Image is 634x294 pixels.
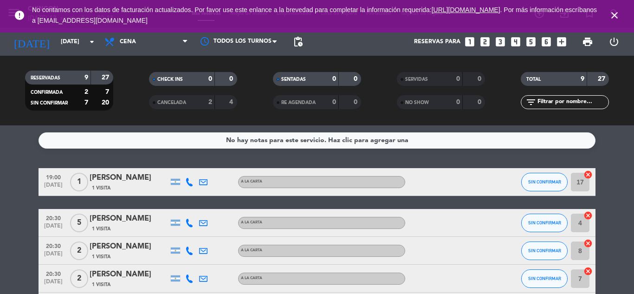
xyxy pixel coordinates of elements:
i: looks_one [464,36,476,48]
strong: 4 [229,99,235,105]
span: Cena [120,39,136,45]
i: looks_two [479,36,491,48]
strong: 0 [332,76,336,82]
strong: 0 [208,76,212,82]
span: 5 [70,214,88,232]
div: [PERSON_NAME] [90,172,168,184]
a: . Por más información escríbanos a [EMAIL_ADDRESS][DOMAIN_NAME] [32,6,597,24]
span: pending_actions [292,36,304,47]
i: looks_3 [494,36,506,48]
span: SIN CONFIRMAR [528,248,561,253]
span: 2 [70,269,88,288]
i: arrow_drop_down [86,36,97,47]
span: SENTADAS [281,77,306,82]
strong: 9 [84,74,88,81]
strong: 2 [208,99,212,105]
button: SIN CONFIRMAR [521,173,568,191]
strong: 7 [84,99,88,106]
span: NO SHOW [405,100,429,105]
span: CONFIRMADA [31,90,63,95]
strong: 9 [581,76,584,82]
div: [PERSON_NAME] [90,268,168,281]
span: CHECK INS [157,77,183,82]
input: Filtrar por nombre... [537,97,608,107]
strong: 0 [229,76,235,82]
span: CANCELADA [157,100,186,105]
strong: 0 [456,76,460,82]
div: [PERSON_NAME] [90,213,168,225]
span: SIN CONFIRMAR [528,220,561,225]
strong: 0 [354,99,359,105]
span: SERVIDAS [405,77,428,82]
strong: 7 [105,89,111,95]
strong: 0 [456,99,460,105]
i: add_box [556,36,568,48]
span: 20:30 [42,268,65,279]
span: Reservas para [414,39,460,45]
span: 19:00 [42,171,65,182]
i: looks_4 [510,36,522,48]
span: A LA CARTA [241,276,262,280]
button: SIN CONFIRMAR [521,242,568,260]
button: SIN CONFIRMAR [521,269,568,288]
span: [DATE] [42,182,65,193]
span: 1 [70,173,88,191]
i: looks_5 [525,36,537,48]
button: SIN CONFIRMAR [521,214,568,232]
strong: 2 [84,89,88,95]
i: filter_list [525,97,537,108]
strong: 0 [332,99,336,105]
span: No contamos con los datos de facturación actualizados. Por favor use este enlance a la brevedad p... [32,6,597,24]
i: looks_6 [540,36,552,48]
span: SIN CONFIRMAR [528,179,561,184]
span: [DATE] [42,251,65,261]
span: [DATE] [42,223,65,234]
span: 20:30 [42,240,65,251]
i: close [609,10,620,21]
div: LOG OUT [601,28,627,56]
i: [DATE] [7,32,56,52]
strong: 27 [598,76,607,82]
span: print [582,36,593,47]
span: SIN CONFIRMAR [31,101,68,105]
span: 1 Visita [92,184,110,192]
strong: 0 [478,99,483,105]
span: 1 Visita [92,225,110,233]
span: 1 Visita [92,281,110,288]
i: error [14,10,25,21]
i: cancel [583,267,593,276]
span: RESERVADAS [31,76,60,80]
div: No hay notas para este servicio. Haz clic para agregar una [226,135,408,146]
span: 1 Visita [92,253,110,261]
i: cancel [583,170,593,179]
a: [URL][DOMAIN_NAME] [432,6,500,13]
strong: 20 [102,99,111,106]
span: [DATE] [42,279,65,289]
strong: 0 [354,76,359,82]
span: 20:30 [42,212,65,223]
span: A LA CARTA [241,180,262,183]
span: A LA CARTA [241,248,262,252]
span: A LA CARTA [241,221,262,224]
i: cancel [583,239,593,248]
span: 2 [70,242,88,260]
span: SIN CONFIRMAR [528,276,561,281]
i: cancel [583,211,593,220]
div: [PERSON_NAME] [90,241,168,253]
span: TOTAL [526,77,541,82]
i: power_settings_new [608,36,620,47]
strong: 0 [478,76,483,82]
span: RE AGENDADA [281,100,316,105]
strong: 27 [102,74,111,81]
